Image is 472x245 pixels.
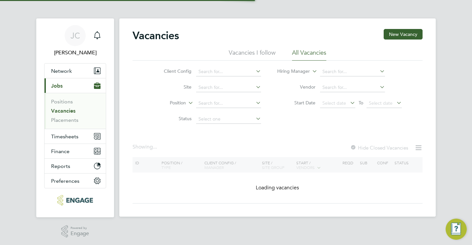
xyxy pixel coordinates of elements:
button: Preferences [44,174,106,188]
label: Vendor [278,84,315,90]
h2: Vacancies [133,29,179,42]
span: ... [153,144,157,150]
button: Timesheets [44,129,106,144]
input: Search for... [320,83,385,92]
a: Positions [51,98,73,105]
button: Finance [44,144,106,158]
label: Client Config [154,68,192,74]
span: Network [51,68,72,74]
span: Finance [51,148,70,154]
input: Search for... [320,67,385,76]
label: Hide Closed Vacancies [350,145,408,151]
button: Jobs [44,78,106,93]
input: Search for... [196,83,261,92]
span: To [357,98,365,107]
li: All Vacancies [292,49,326,61]
a: Powered byEngage [61,225,89,238]
label: Hiring Manager [272,68,310,75]
button: Reports [44,159,106,173]
button: New Vacancy [384,29,423,40]
button: Engage Resource Center [446,219,467,240]
label: Start Date [278,100,315,106]
input: Select one [196,115,261,124]
span: Powered by [71,225,89,231]
label: Position [148,100,186,106]
img: educationmattersgroup-logo-retina.png [57,195,93,205]
span: Engage [71,231,89,236]
li: Vacancies I follow [229,49,276,61]
a: Go to home page [44,195,106,205]
div: Showing [133,144,158,150]
span: Select date [322,100,346,106]
span: Timesheets [51,133,78,140]
a: Placements [51,117,78,123]
span: James Carey [44,49,106,57]
div: Jobs [44,93,106,129]
a: JC[PERSON_NAME] [44,25,106,57]
span: Jobs [51,83,63,89]
label: Status [154,116,192,122]
nav: Main navigation [36,18,114,217]
label: Site [154,84,192,90]
input: Search for... [196,99,261,108]
span: Select date [369,100,393,106]
button: Network [44,64,106,78]
span: JC [71,31,80,40]
span: Preferences [51,178,79,184]
span: Reports [51,163,70,169]
a: Vacancies [51,108,75,114]
input: Search for... [196,67,261,76]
